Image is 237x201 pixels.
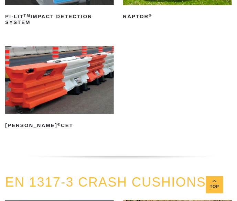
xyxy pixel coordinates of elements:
[149,13,152,18] sup: ®
[24,13,31,18] sup: TM
[206,176,223,193] a: Top
[5,46,114,131] a: [PERSON_NAME]®CET
[123,11,232,22] h2: RAPTOR
[206,183,223,191] span: Top
[5,120,114,131] h2: [PERSON_NAME] CET
[57,123,61,127] sup: ®
[5,11,114,28] h2: PI-LIT Impact Detection System
[5,175,206,190] a: EN 1317-3 CRASH CUSHIONS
